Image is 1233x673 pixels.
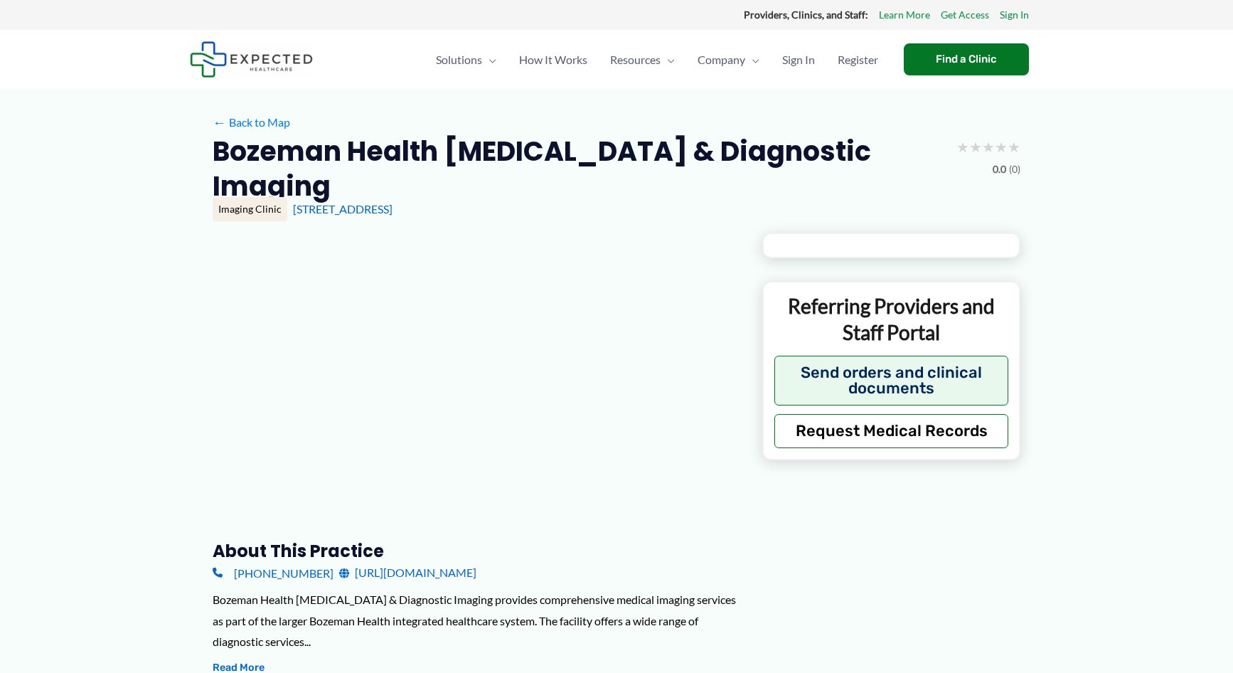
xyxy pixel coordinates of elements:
a: Register [826,35,890,85]
p: Referring Providers and Staff Portal [774,293,1008,345]
a: [URL][DOMAIN_NAME] [339,562,476,583]
span: ★ [969,134,982,160]
span: Resources [610,35,661,85]
img: Expected Healthcare Logo - side, dark font, small [190,41,313,78]
a: Sign In [771,35,826,85]
span: ★ [1008,134,1020,160]
a: Sign In [1000,6,1029,24]
span: Menu Toggle [661,35,675,85]
div: Imaging Clinic [213,197,287,221]
span: ← [213,115,226,129]
span: Solutions [436,35,482,85]
a: How It Works [508,35,599,85]
span: Menu Toggle [745,35,759,85]
div: Bozeman Health [MEDICAL_DATA] & Diagnostic Imaging provides comprehensive medical imaging service... [213,589,740,652]
span: ★ [956,134,969,160]
h3: About this practice [213,540,740,562]
h2: Bozeman Health [MEDICAL_DATA] & Diagnostic Imaging [213,134,945,204]
span: Sign In [782,35,815,85]
a: Find a Clinic [904,43,1029,75]
span: Register [838,35,878,85]
a: [PHONE_NUMBER] [213,562,333,583]
span: Menu Toggle [482,35,496,85]
span: ★ [982,134,995,160]
span: How It Works [519,35,587,85]
button: Request Medical Records [774,414,1008,448]
a: Learn More [879,6,930,24]
strong: Providers, Clinics, and Staff: [744,9,868,21]
button: Send orders and clinical documents [774,356,1008,406]
span: (0) [1009,160,1020,179]
a: CompanyMenu Toggle [686,35,771,85]
a: ←Back to Map [213,112,290,133]
nav: Primary Site Navigation [425,35,890,85]
a: ResourcesMenu Toggle [599,35,686,85]
span: Company [698,35,745,85]
a: SolutionsMenu Toggle [425,35,508,85]
span: 0.0 [993,160,1006,179]
span: ★ [995,134,1008,160]
a: [STREET_ADDRESS] [293,202,393,216]
a: Get Access [941,6,989,24]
